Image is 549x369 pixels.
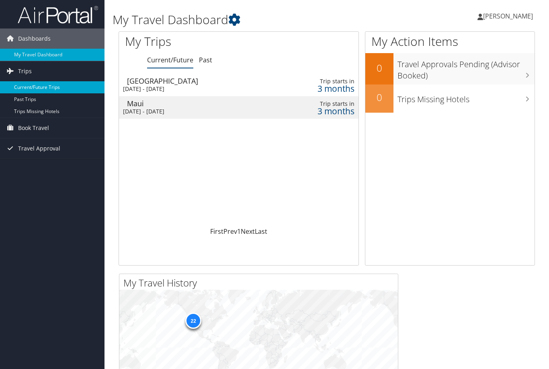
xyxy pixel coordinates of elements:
[123,85,270,93] div: [DATE] - [DATE]
[147,56,193,64] a: Current/Future
[483,12,533,21] span: [PERSON_NAME]
[113,11,398,28] h1: My Travel Dashboard
[223,227,237,236] a: Prev
[125,33,253,50] h1: My Trips
[18,138,60,159] span: Travel Approval
[127,100,274,107] div: Maui
[123,276,398,290] h2: My Travel History
[365,53,535,84] a: 0Travel Approvals Pending (Advisor Booked)
[298,78,354,85] div: Trip starts in
[18,118,49,138] span: Book Travel
[365,33,535,50] h1: My Action Items
[18,61,32,81] span: Trips
[298,85,354,92] div: 3 months
[18,29,51,49] span: Dashboards
[237,227,241,236] a: 1
[397,90,535,105] h3: Trips Missing Hotels
[199,56,212,64] a: Past
[255,227,267,236] a: Last
[185,313,201,329] div: 22
[210,227,223,236] a: First
[365,85,535,113] a: 0Trips Missing Hotels
[365,61,393,75] h2: 0
[397,55,535,81] h3: Travel Approvals Pending (Advisor Booked)
[123,108,270,115] div: [DATE] - [DATE]
[365,91,393,104] h2: 0
[298,107,354,115] div: 3 months
[127,77,274,85] div: [GEOGRAPHIC_DATA]
[298,100,354,107] div: Trip starts in
[477,4,541,28] a: [PERSON_NAME]
[18,5,98,24] img: airportal-logo.png
[241,227,255,236] a: Next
